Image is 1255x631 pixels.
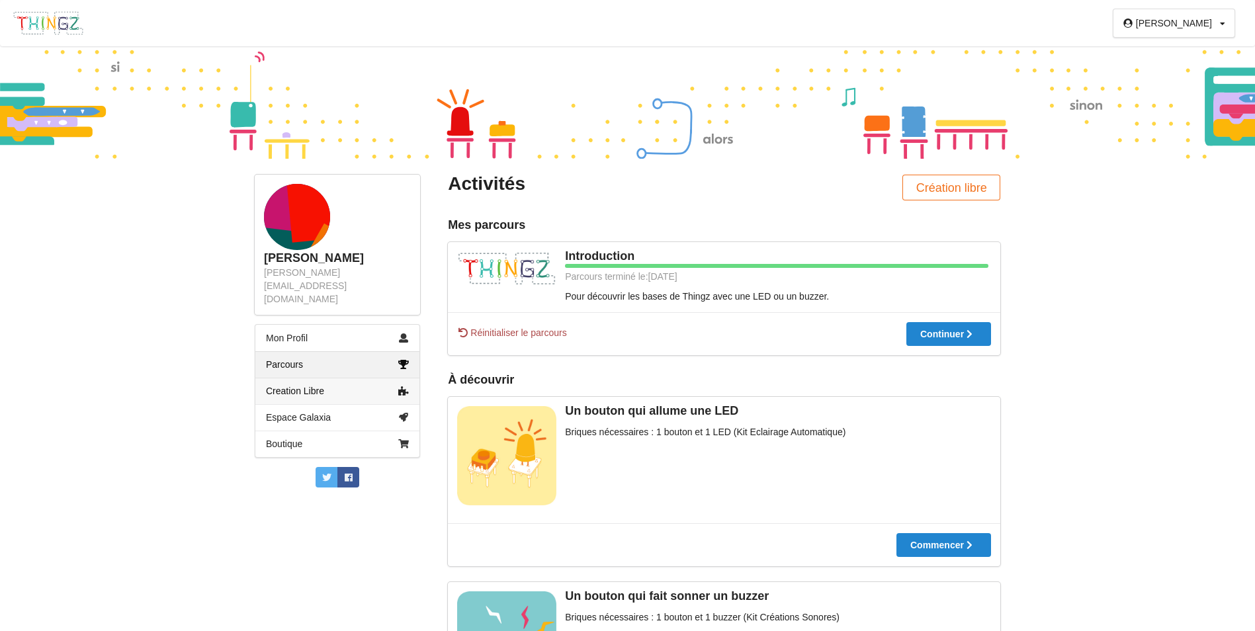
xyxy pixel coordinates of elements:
[906,322,991,346] button: Continuer
[457,425,991,439] div: Briques nécessaires : 1 bouton et 1 LED (Kit Eclairage Automatique)
[457,290,991,303] div: Pour découvrir les bases de Thingz avec une LED ou un buzzer.
[457,251,556,286] img: thingz_logo.png
[457,610,991,624] div: Briques nécessaires : 1 bouton et 1 buzzer (Kit Créations Sonores)
[920,329,977,339] div: Continuer
[896,533,991,557] button: Commencer
[264,266,411,306] div: [PERSON_NAME][EMAIL_ADDRESS][DOMAIN_NAME]
[448,172,714,196] div: Activités
[457,406,556,505] img: bouton_led.jpg
[457,326,567,339] span: Réinitialiser le parcours
[264,251,411,266] div: [PERSON_NAME]
[457,249,991,264] div: Introduction
[910,540,977,550] div: Commencer
[457,589,991,604] div: Un bouton qui fait sonner un buzzer
[255,431,419,457] a: Boutique
[255,351,419,378] a: Parcours
[448,218,1000,233] div: Mes parcours
[1136,19,1212,28] div: [PERSON_NAME]
[255,325,419,351] a: Mon Profil
[13,11,84,36] img: thingz_logo.png
[902,175,1000,200] button: Création libre
[255,378,419,404] a: Creation Libre
[457,270,988,283] div: Parcours terminé le: [DATE]
[255,404,419,431] a: Espace Galaxia
[448,372,1000,388] div: À découvrir
[457,403,991,419] div: Un bouton qui allume une LED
